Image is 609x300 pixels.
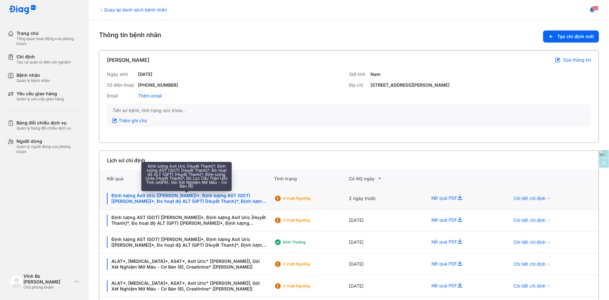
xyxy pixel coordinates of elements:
div: Tạo và quản lý đơn xét nghiệm [16,60,71,65]
div: [PERSON_NAME] [107,56,149,64]
div: [STREET_ADDRESS][PERSON_NAME] [370,82,449,88]
span: Tạo chỉ định mới [557,34,594,39]
span: Chi tiết chỉ định [514,239,546,245]
div: [DATE] [349,210,424,231]
span: Chi tiết chỉ định [514,217,546,223]
div: ALAT*, [MEDICAL_DATA]*, ASAT*, Axit Uric* [[PERSON_NAME]], Gói Xét Nghiệm Mỡ Máu - Cơ Bản (6), Cr... [107,258,266,270]
div: [DATE] [349,253,424,275]
div: Vinh Bs [PERSON_NAME] [23,273,72,285]
div: Định lượng AST (GOT) [[PERSON_NAME]]*, Định lượng Axit Uric [Huyết Thanh]*, Đo hoạt độ ALT (GPT) ... [107,215,266,226]
div: Bình thường [283,240,334,245]
div: Kết quả PDF [424,231,502,253]
button: Chi tiết chỉ định [510,237,554,247]
div: Kết quả PDF [424,253,502,275]
div: Lịch sử chỉ định [107,157,145,164]
div: 2 Vượt ngưỡng [283,262,334,267]
div: 3 Vượt ngưỡng [283,283,334,289]
div: Kết quả PDF [424,188,502,210]
div: Số điện thoại [107,82,135,88]
div: 5 Vượt ngưỡng [283,218,334,223]
div: Email [107,93,135,99]
div: Kết quả PDF [424,275,502,297]
button: Tạo chỉ định mới [543,30,599,43]
span: Chi tiết chỉ định [514,196,546,201]
div: Giới tính [349,71,368,77]
div: Thêm ghi chú [112,118,147,123]
div: Thông tin bệnh nhân [99,30,599,43]
button: Chi tiết chỉ định [510,259,554,269]
div: Chủ phòng khám [23,285,72,290]
span: Chi tiết chỉ định [514,283,546,289]
div: Ngày sinh [107,71,135,77]
span: 86 [593,6,598,10]
div: Địa chỉ [349,82,368,88]
span: Chi tiết chỉ định [514,261,546,267]
img: logo [9,5,36,15]
div: [DATE] [349,275,424,297]
div: Tổng quan hoạt động của phòng khám [16,36,81,46]
div: [PHONE_NUMBER] [138,82,178,88]
img: logo [10,275,23,288]
div: Quay lại danh sách bệnh nhân [99,6,167,13]
button: Chi tiết chỉ định [510,194,554,203]
div: Có KQ ngày [349,175,424,183]
div: Tiền sử bệnh, tình trạng sức khỏe... [112,108,586,113]
div: Bệnh nhân [16,72,50,78]
div: Nam [370,71,381,77]
div: Chỉ định [16,54,71,60]
div: Kết quả [99,170,274,188]
div: Trang chủ [16,30,81,36]
div: Tình trạng [274,170,349,188]
div: 2 ngày trước [349,188,424,210]
div: Định lượng AST (GOT) [[PERSON_NAME]]*, Định lượng Axit Uric [[PERSON_NAME]]*, Đo hoạt độ ALT (GPT... [107,237,266,248]
div: Người dùng [16,138,81,144]
div: Định lượng Axit Uric [[PERSON_NAME]]*, Định lượng AST (GOT) [[PERSON_NAME]]*, Đo hoạt độ ALT (GPT... [107,193,266,204]
div: [DATE] [349,231,424,253]
div: Bảng đối chiếu dịch vụ [16,120,71,126]
div: Kết quả PDF [424,210,502,231]
div: Quản lý yêu cầu giao hàng [16,97,64,102]
button: Chi tiết chỉ định [510,281,554,291]
div: Yêu cầu giao hàng [16,91,64,97]
div: Quản lý bệnh nhân [16,78,50,83]
div: Quản lý bảng đối chiếu dịch vụ [16,126,71,131]
div: Thêm email [138,93,162,99]
div: [DATE] [138,71,152,77]
div: Quản lý người dùng của phòng khám [16,144,81,154]
button: Chi tiết chỉ định [510,216,554,225]
span: Sửa thông tin [563,57,591,63]
div: ALAT*, [MEDICAL_DATA]*, ASAT*, Axit Uric* [[PERSON_NAME]], Gói Xét Nghiệm Mỡ Máu - Cơ Bản (6), Cr... [107,280,266,292]
div: 4 Vượt ngưỡng [283,196,334,201]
